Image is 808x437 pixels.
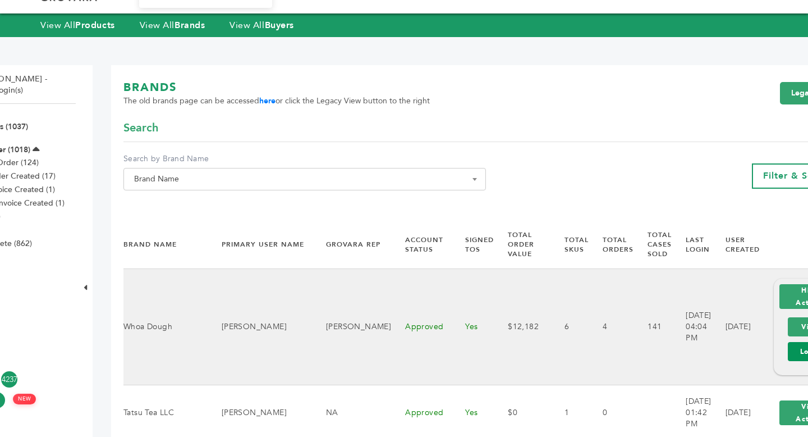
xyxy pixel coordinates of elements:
label: Search by Brand Name [123,153,486,165]
td: [DATE] [711,268,760,385]
a: View AllProducts [40,19,115,31]
th: Brand Name [123,221,208,268]
a: View AllBrands [140,19,205,31]
td: 4 [589,268,633,385]
td: 141 [633,268,672,385]
th: Signed TOS [451,221,494,268]
td: 6 [550,268,589,385]
th: Last Login [672,221,711,268]
span: The old brands page can be accessed or click the Legacy View button to the right [123,95,430,107]
a: here [259,95,276,106]
td: Yes [451,268,494,385]
th: Total Orders [589,221,633,268]
span: Search [123,120,158,136]
th: Total SKUs [550,221,589,268]
td: Whoa Dough [123,268,208,385]
span: Brand Name [123,168,486,190]
th: Primary User Name [208,221,312,268]
th: Total Cases Sold [633,221,672,268]
td: Approved [391,268,451,385]
th: User Created [711,221,760,268]
span: 4237 [1,371,17,388]
td: [PERSON_NAME] [312,268,391,385]
td: [DATE] 04:04 PM [672,268,711,385]
th: Total Order Value [494,221,550,268]
span: NEW [13,394,36,404]
th: Grovara Rep [312,221,391,268]
strong: Brands [175,19,205,31]
strong: Products [75,19,114,31]
h1: BRANDS [123,80,430,95]
span: Brand Name [130,171,480,187]
strong: Buyers [265,19,294,31]
a: View AllBuyers [229,19,294,31]
th: Account Status [391,221,451,268]
td: $12,182 [494,268,550,385]
td: [PERSON_NAME] [208,268,312,385]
